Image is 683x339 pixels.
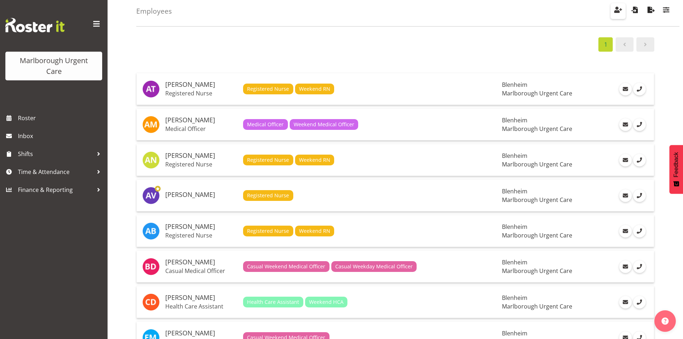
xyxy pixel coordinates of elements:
[299,156,330,164] span: Weekend RN
[502,223,527,231] span: Blenheim
[633,118,646,131] a: Call Employee
[18,184,93,195] span: Finance & Reporting
[165,267,237,274] p: Casual Medical Officer
[165,294,237,301] h5: [PERSON_NAME]
[633,225,646,237] a: Call Employee
[619,83,632,95] a: Email Employee
[165,232,237,239] p: Registered Nurse
[619,260,632,273] a: Email Employee
[633,296,646,309] a: Call Employee
[633,260,646,273] a: Call Employee
[335,263,413,270] span: Casual Weekday Medical Officer
[619,154,632,166] a: Email Employee
[247,263,325,270] span: Casual Weekend Medical Officer
[502,258,527,266] span: Blenheim
[247,156,289,164] span: Registered Nurse
[299,85,330,93] span: Weekend RN
[616,37,634,52] a: Page 0.
[165,330,237,337] h5: [PERSON_NAME]
[165,117,237,124] h5: [PERSON_NAME]
[502,116,527,124] span: Blenheim
[502,267,572,275] span: Marlborough Urgent Care
[142,151,160,169] img: alysia-newman-woods11835.jpg
[165,125,237,132] p: Medical Officer
[247,121,284,128] span: Medical Officer
[669,145,683,194] button: Feedback - Show survey
[659,3,674,19] button: Filter Employees
[18,166,93,177] span: Time & Attendance
[165,303,237,310] p: Health Care Assistant
[636,37,654,52] a: Page 2.
[294,121,354,128] span: Weekend Medical Officer
[136,7,172,15] h4: Employees
[142,222,160,240] img: andrew-brooks11834.jpg
[619,118,632,131] a: Email Employee
[247,192,289,199] span: Registered Nurse
[165,161,237,168] p: Registered Nurse
[18,149,93,159] span: Shifts
[502,196,572,204] span: Marlborough Urgent Care
[502,231,572,239] span: Marlborough Urgent Care
[633,189,646,202] a: Call Employee
[633,83,646,95] a: Call Employee
[142,187,160,204] img: amber-venning-slater11903.jpg
[142,293,160,311] img: cordelia-davies11838.jpg
[611,3,626,19] button: Create Employees
[142,80,160,98] img: agnes-tyson11836.jpg
[165,259,237,266] h5: [PERSON_NAME]
[502,89,572,97] span: Marlborough Urgent Care
[299,227,330,235] span: Weekend RN
[502,329,527,337] span: Blenheim
[661,317,669,325] img: help-xxl-2.png
[165,90,237,97] p: Registered Nurse
[502,152,527,160] span: Blenheim
[627,3,642,19] button: Import Employees
[165,191,237,198] h5: [PERSON_NAME]
[247,227,289,235] span: Registered Nurse
[5,18,65,32] img: Rosterit website logo
[619,225,632,237] a: Email Employee
[502,294,527,302] span: Blenheim
[165,152,237,159] h5: [PERSON_NAME]
[18,131,104,141] span: Inbox
[502,125,572,133] span: Marlborough Urgent Care
[619,189,632,202] a: Email Employee
[18,113,104,123] span: Roster
[13,55,95,77] div: Marlborough Urgent Care
[165,223,237,230] h5: [PERSON_NAME]
[619,296,632,309] a: Email Employee
[165,81,237,88] h5: [PERSON_NAME]
[644,3,659,19] button: Export Employees
[673,152,679,177] span: Feedback
[502,81,527,89] span: Blenheim
[142,116,160,133] img: alexandra-madigan11823.jpg
[633,154,646,166] a: Call Employee
[502,160,572,168] span: Marlborough Urgent Care
[247,85,289,93] span: Registered Nurse
[247,298,299,306] span: Health Care Assistant
[502,302,572,310] span: Marlborough Urgent Care
[309,298,343,306] span: Weekend HCA
[142,258,160,275] img: beata-danielek11843.jpg
[502,187,527,195] span: Blenheim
